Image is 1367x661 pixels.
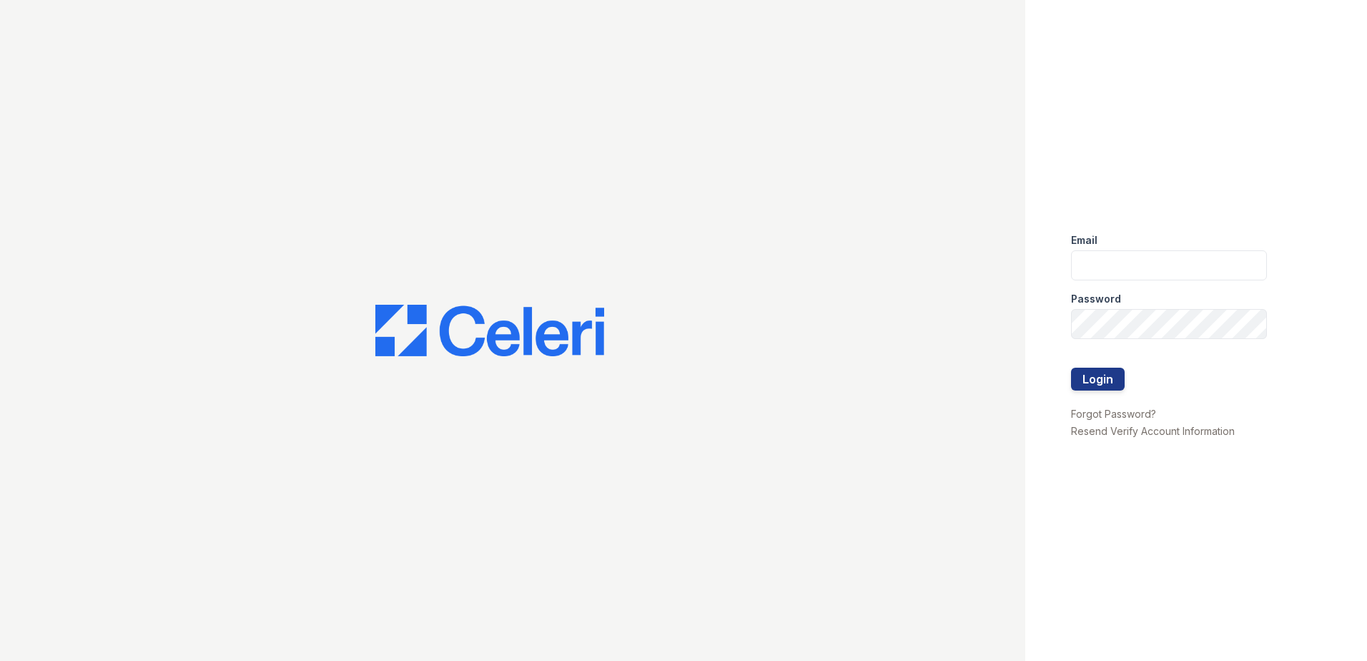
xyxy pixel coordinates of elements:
[375,305,604,356] img: CE_Logo_Blue-a8612792a0a2168367f1c8372b55b34899dd931a85d93a1a3d3e32e68fde9ad4.png
[1071,368,1125,391] button: Login
[1071,425,1235,437] a: Resend Verify Account Information
[1071,292,1121,306] label: Password
[1071,408,1156,420] a: Forgot Password?
[1071,233,1097,248] label: Email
